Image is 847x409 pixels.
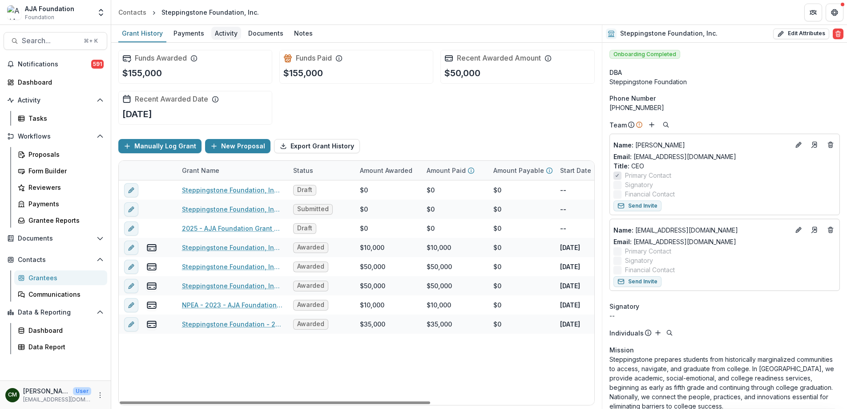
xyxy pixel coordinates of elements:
p: [PERSON_NAME] [613,140,790,150]
span: Notifications [18,61,91,68]
div: $0 [493,224,501,233]
button: Send Invite [613,276,661,287]
div: $10,000 [427,243,451,252]
div: Start Date [555,161,621,180]
a: Proposals [14,147,107,162]
span: Contacts [18,256,93,264]
nav: breadcrumb [115,6,262,19]
span: Awarded [297,244,324,251]
button: Open Activity [4,93,107,107]
a: NPEA - 2023 - AJA Foundation Grant Application [182,300,282,310]
button: Search [664,327,675,338]
button: edit [124,260,138,274]
div: Payments [170,27,208,40]
div: Dashboard [18,78,100,87]
div: $0 [427,224,435,233]
div: $0 [360,185,368,195]
div: $10,000 [360,243,384,252]
span: Title : [613,162,629,170]
div: Reviewers [28,183,100,192]
a: Steppingstone Foundation, Inc. - 2025 - AJA Foundation Grant Application [182,185,282,195]
button: Delete [833,29,843,39]
button: view-payments [146,319,157,330]
div: Grant Name [177,166,225,175]
span: Submitted [297,205,329,213]
a: Name: [EMAIL_ADDRESS][DOMAIN_NAME] [613,225,790,235]
div: Dashboard [28,326,100,335]
p: [DATE] [560,319,580,329]
span: Activity [18,97,93,104]
a: 2025 - AJA Foundation Grant Application [182,224,282,233]
div: Amount Paid [421,161,488,180]
div: Steppingstone Foundation, Inc. [161,8,259,17]
a: Documents [245,25,287,42]
button: Add [646,119,657,130]
a: Data Report [14,339,107,354]
div: -- [609,311,840,320]
button: view-payments [146,262,157,272]
p: [EMAIL_ADDRESS][DOMAIN_NAME] [23,396,91,404]
a: Go to contact [807,223,822,237]
button: edit [124,221,138,236]
p: -- [560,185,566,195]
button: edit [124,241,138,255]
span: Primary Contact [625,171,671,180]
div: Grantees [28,273,100,282]
div: $50,000 [427,281,452,290]
div: $0 [427,204,435,214]
a: Go to contact [807,138,822,152]
button: view-payments [146,242,157,253]
div: Grant Name [177,161,288,180]
a: Email: [EMAIL_ADDRESS][DOMAIN_NAME] [613,152,736,161]
p: [DATE] [560,243,580,252]
button: edit [124,279,138,293]
div: [PHONE_NUMBER] [609,103,840,112]
div: Amount Awarded [355,161,421,180]
span: Email: [613,238,632,245]
a: Steppingstone Foundation, Inc. - 2025 - AJA Foundation Grant Application [182,204,282,214]
button: Open Workflows [4,129,107,143]
div: Form Builder [28,166,100,176]
span: Signatory [609,302,639,311]
div: Documents [245,27,287,40]
a: Grant History [118,25,166,42]
div: AJA Foundation [25,4,74,13]
h2: Recent Awarded Date [135,95,208,103]
span: Signatory [625,180,653,189]
div: Grant History [118,27,166,40]
div: Activity [211,27,241,40]
div: $10,000 [360,300,384,310]
div: $50,000 [427,262,452,271]
button: Notifications591 [4,57,107,71]
p: Individuals [609,328,644,338]
a: Form Builder [14,164,107,178]
button: Deletes [825,225,836,235]
p: Amount Payable [493,166,544,175]
h2: Recent Awarded Amount [457,54,541,62]
a: Steppingstone Foundation, Inc. - 2024 - AJA Foundation Grant Application [182,262,282,271]
button: view-payments [146,300,157,311]
a: Activity [211,25,241,42]
span: Financial Contact [625,265,675,274]
a: Dashboard [14,323,107,338]
p: CEO [613,161,836,171]
div: $0 [493,319,501,329]
div: Grantee Reports [28,216,100,225]
a: Grantee Reports [14,213,107,228]
p: $155,000 [122,66,162,80]
p: [PERSON_NAME] [23,386,69,396]
span: Awarded [297,263,324,270]
span: Documents [18,235,93,242]
span: Awarded [297,320,324,328]
div: Status [288,161,355,180]
p: [EMAIL_ADDRESS][DOMAIN_NAME] [613,225,790,235]
span: Primary Contact [625,246,671,256]
button: Edit [793,139,804,150]
div: Contacts [118,8,146,17]
button: Open Documents [4,231,107,245]
div: $0 [360,204,368,214]
button: Open entity switcher [95,4,107,21]
button: Deletes [825,139,836,150]
span: Phone Number [609,94,656,103]
div: $50,000 [360,281,385,290]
